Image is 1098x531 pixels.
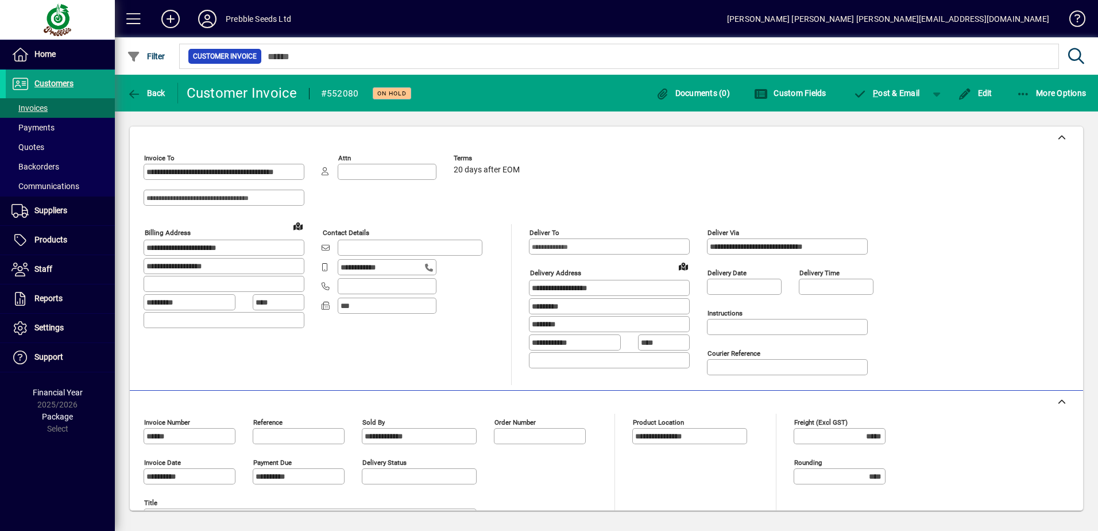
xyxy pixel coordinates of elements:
button: Profile [189,9,226,29]
mat-label: Delivery date [707,269,747,277]
span: Staff [34,264,52,274]
mat-label: Payment due [253,459,292,467]
button: Back [124,83,168,103]
a: Quotes [6,137,115,157]
mat-label: Deliver To [529,229,559,237]
mat-label: Product location [633,418,684,426]
span: Financial Year [33,388,83,397]
a: Suppliers [6,197,115,225]
mat-label: Title [144,499,157,507]
mat-label: Invoice To [144,154,175,162]
a: Communications [6,176,115,196]
button: Documents (0) [652,83,733,103]
span: Suppliers [34,206,67,215]
span: Edit [958,88,992,98]
span: More Options [1016,88,1087,98]
span: Communications [11,182,79,191]
a: Knowledge Base [1061,2,1084,40]
a: View on map [289,217,307,235]
a: Support [6,343,115,372]
div: Customer Invoice [187,84,297,102]
a: Staff [6,255,115,284]
mat-label: Instructions [707,309,743,317]
mat-label: Sold by [362,418,385,426]
button: Post & Email [848,83,926,103]
span: On hold [377,90,407,97]
a: Invoices [6,98,115,118]
a: Settings [6,314,115,343]
button: Custom Fields [751,83,829,103]
span: Terms [454,155,523,162]
span: Package [42,412,73,421]
div: [PERSON_NAME] [PERSON_NAME] [PERSON_NAME][EMAIL_ADDRESS][DOMAIN_NAME] [727,10,1049,28]
span: Customers [34,79,74,88]
span: ost & Email [853,88,920,98]
span: Payments [11,123,55,132]
button: Filter [124,46,168,67]
mat-label: Delivery status [362,459,407,467]
span: Documents (0) [655,88,730,98]
span: Home [34,49,56,59]
mat-label: Order number [494,418,536,426]
button: Edit [955,83,995,103]
mat-label: Delivery time [799,269,840,277]
mat-label: Invoice date [144,459,181,467]
span: Filter [127,52,165,61]
app-page-header-button: Back [115,83,178,103]
mat-label: Rounding [794,459,822,467]
span: Reports [34,294,63,303]
span: Quotes [11,143,44,152]
mat-label: Attn [338,154,351,162]
mat-label: Freight (excl GST) [794,418,848,426]
span: P [873,88,878,98]
a: View on map [674,257,693,275]
a: Home [6,40,115,69]
span: Back [127,88,165,98]
span: Invoices [11,103,48,113]
a: Reports [6,284,115,313]
span: Backorders [11,162,59,171]
span: Support [34,352,63,361]
div: Prebble Seeds Ltd [226,10,291,28]
span: Customer Invoice [193,51,257,62]
mat-label: Deliver via [707,229,739,237]
a: Products [6,226,115,255]
span: Products [34,235,67,244]
a: Payments [6,118,115,137]
button: More Options [1014,83,1089,103]
span: Settings [34,323,64,332]
button: Add [152,9,189,29]
mat-label: Courier Reference [707,349,760,357]
span: 20 days after EOM [454,166,520,175]
mat-label: Invoice number [144,418,190,426]
mat-label: Reference [253,418,283,426]
span: Custom Fields [754,88,826,98]
div: #552080 [321,84,359,103]
a: Backorders [6,157,115,176]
